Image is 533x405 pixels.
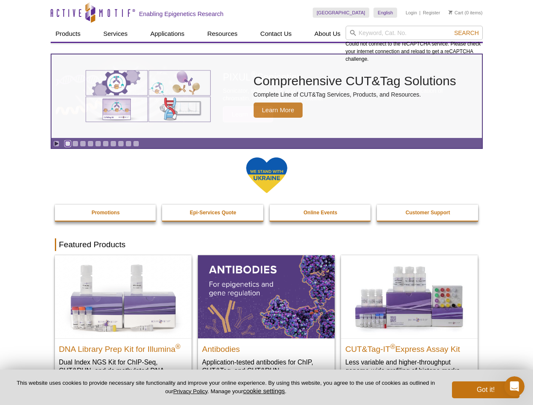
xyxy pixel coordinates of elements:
[125,140,132,147] a: Go to slide 9
[346,26,483,63] div: Could not connect to the reCAPTCHA service. Please check your internet connection and reload to g...
[198,255,335,338] img: All Antibodies
[53,140,60,147] a: Toggle autoplay
[55,255,192,338] img: DNA Library Prep Kit for Illumina
[313,8,370,18] a: [GEOGRAPHIC_DATA]
[95,140,101,147] a: Go to slide 5
[202,341,330,354] h2: Antibodies
[80,140,86,147] a: Go to slide 3
[309,26,346,42] a: About Us
[14,379,438,395] p: This website uses cookies to provide necessary site functionality and improve your online experie...
[303,210,337,216] strong: Online Events
[449,8,483,18] li: (0 items)
[176,343,181,350] sup: ®
[103,140,109,147] a: Go to slide 6
[419,8,421,18] li: |
[406,210,450,216] strong: Customer Support
[98,26,133,42] a: Services
[452,29,481,37] button: Search
[55,205,157,221] a: Promotions
[92,210,120,216] strong: Promotions
[87,140,94,147] a: Go to slide 4
[255,26,297,42] a: Contact Us
[59,358,187,383] p: Dual Index NGS Kit for ChIP-Seq, CUT&RUN, and ds methylated DNA assays.
[246,157,288,194] img: We Stand With Ukraine
[59,341,187,354] h2: DNA Library Prep Kit for Illumina
[449,10,452,14] img: Your Cart
[55,255,192,391] a: DNA Library Prep Kit for Illumina DNA Library Prep Kit for Illumina® Dual Index NGS Kit for ChIP-...
[145,26,189,42] a: Applications
[118,140,124,147] a: Go to slide 8
[454,30,479,36] span: Search
[65,140,71,147] a: Go to slide 1
[341,255,478,383] a: CUT&Tag-IT® Express Assay Kit CUT&Tag-IT®Express Assay Kit Less variable and higher-throughput ge...
[139,10,224,18] h2: Enabling Epigenetics Research
[504,376,525,397] iframe: Intercom live chat
[110,140,116,147] a: Go to slide 7
[198,255,335,383] a: All Antibodies Antibodies Application-tested antibodies for ChIP, CUT&Tag, and CUT&RUN.
[162,205,264,221] a: Epi-Services Quote
[202,26,243,42] a: Resources
[51,26,86,42] a: Products
[345,358,473,375] p: Less variable and higher-throughput genome-wide profiling of histone marks​.
[72,140,78,147] a: Go to slide 2
[190,210,236,216] strong: Epi-Services Quote
[346,26,483,40] input: Keyword, Cat. No.
[243,387,285,394] button: cookie settings
[202,358,330,375] p: Application-tested antibodies for ChIP, CUT&Tag, and CUT&RUN.
[270,205,372,221] a: Online Events
[390,343,395,350] sup: ®
[452,381,519,398] button: Got it!
[423,10,440,16] a: Register
[345,341,473,354] h2: CUT&Tag-IT Express Assay Kit
[133,140,139,147] a: Go to slide 10
[449,10,463,16] a: Cart
[341,255,478,338] img: CUT&Tag-IT® Express Assay Kit
[55,238,479,251] h2: Featured Products
[173,388,207,394] a: Privacy Policy
[373,8,397,18] a: English
[377,205,479,221] a: Customer Support
[406,10,417,16] a: Login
